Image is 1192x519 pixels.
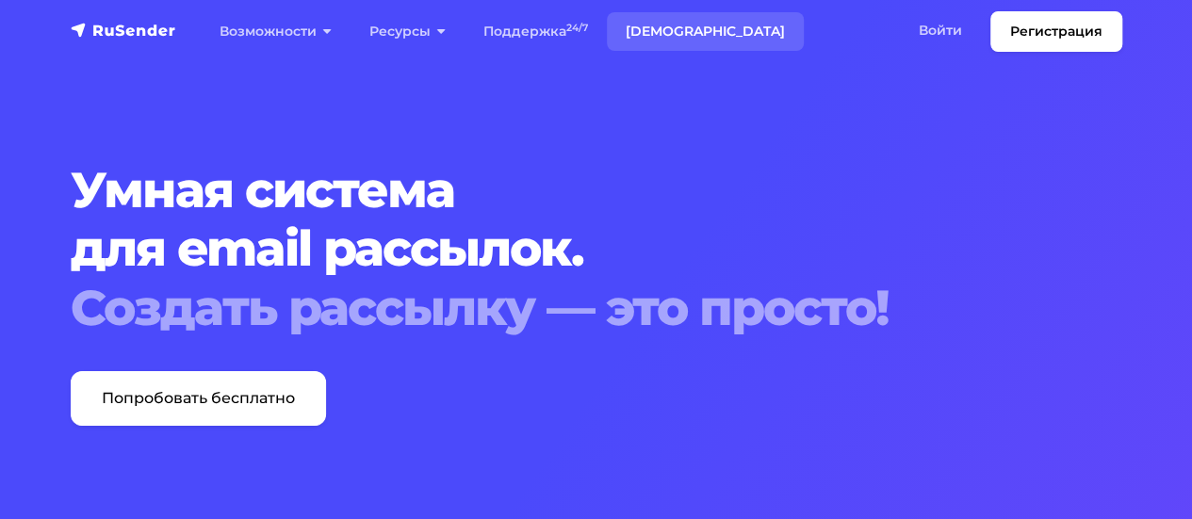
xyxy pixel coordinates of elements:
div: Создать рассылку — это просто! [71,279,1122,337]
sup: 24/7 [566,22,588,34]
a: [DEMOGRAPHIC_DATA] [607,12,804,51]
img: RuSender [71,21,176,40]
a: Возможности [201,12,351,51]
a: Ресурсы [351,12,465,51]
a: Попробовать бесплатно [71,371,326,426]
a: Поддержка24/7 [465,12,607,51]
a: Регистрация [990,11,1122,52]
a: Войти [900,11,981,50]
h1: Умная система для email рассылок. [71,161,1122,337]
